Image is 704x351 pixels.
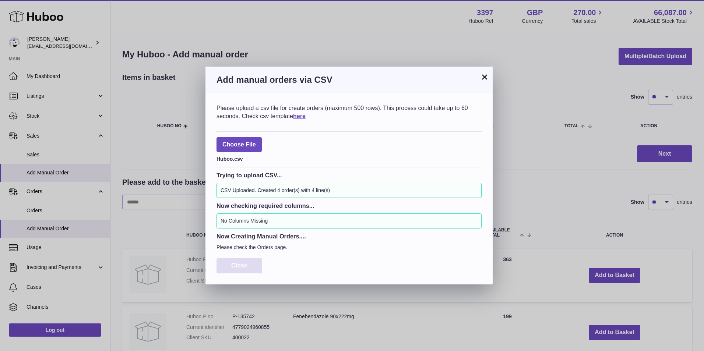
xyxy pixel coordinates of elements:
span: Choose File [217,137,262,152]
h3: Trying to upload CSV... [217,171,482,179]
p: Please check the Orders page. [217,244,482,251]
a: here [293,113,306,119]
span: Close [231,262,247,269]
button: × [480,72,489,81]
button: Close [217,258,262,273]
h3: Now checking required columns... [217,202,482,210]
div: CSV Uploaded. Created 4 order(s) with 4 line(s) [217,183,482,198]
div: Huboo.csv [217,154,482,163]
div: No Columns Missing [217,213,482,228]
h3: Add manual orders via CSV [217,74,482,86]
h3: Now Creating Manual Orders.... [217,232,482,240]
div: Please upload a csv file for create orders (maximum 500 rows). This process could take up to 60 s... [217,104,482,120]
